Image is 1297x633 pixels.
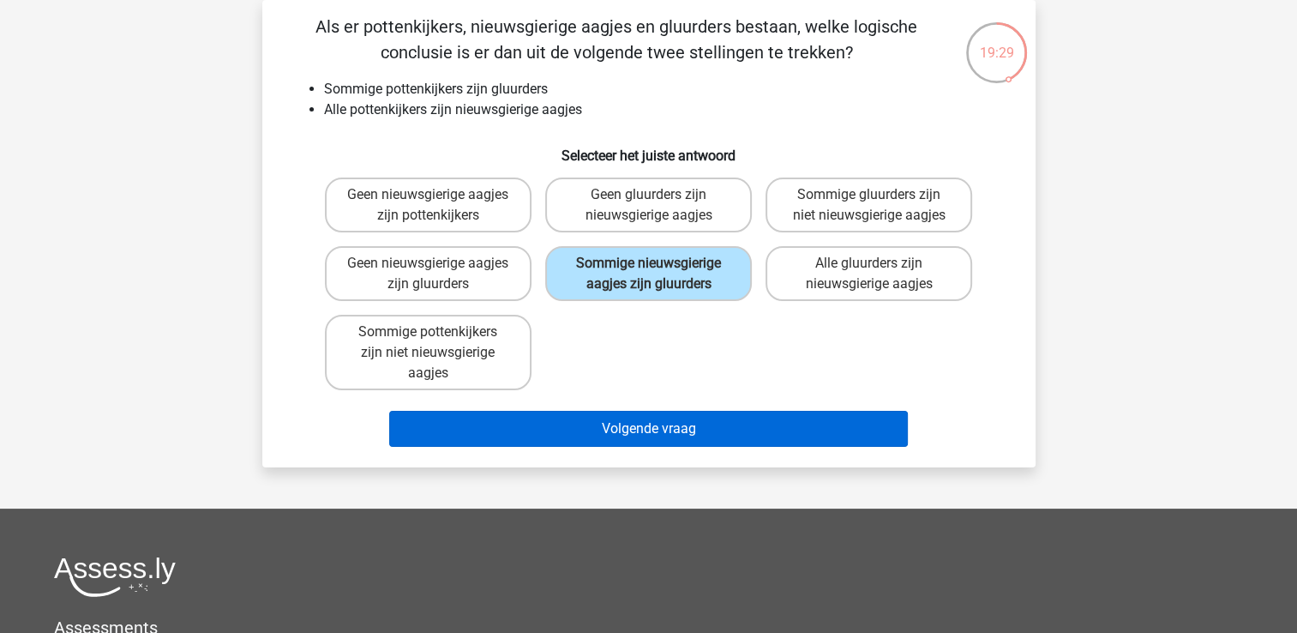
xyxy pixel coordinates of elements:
[545,246,752,301] label: Sommige nieuwsgierige aagjes zijn gluurders
[325,246,531,301] label: Geen nieuwsgierige aagjes zijn gluurders
[54,557,176,597] img: Assessly logo
[324,79,1008,99] li: Sommige pottenkijkers zijn gluurders
[766,246,972,301] label: Alle gluurders zijn nieuwsgierige aagjes
[545,178,752,232] label: Geen gluurders zijn nieuwsgierige aagjes
[290,14,944,65] p: Als er pottenkijkers, nieuwsgierige aagjes en gluurders bestaan, welke logische conclusie is er d...
[389,411,908,447] button: Volgende vraag
[324,99,1008,120] li: Alle pottenkijkers zijn nieuwsgierige aagjes
[325,315,531,390] label: Sommige pottenkijkers zijn niet nieuwsgierige aagjes
[290,134,1008,164] h6: Selecteer het juiste antwoord
[766,178,972,232] label: Sommige gluurders zijn niet nieuwsgierige aagjes
[964,21,1029,63] div: 19:29
[325,178,531,232] label: Geen nieuwsgierige aagjes zijn pottenkijkers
